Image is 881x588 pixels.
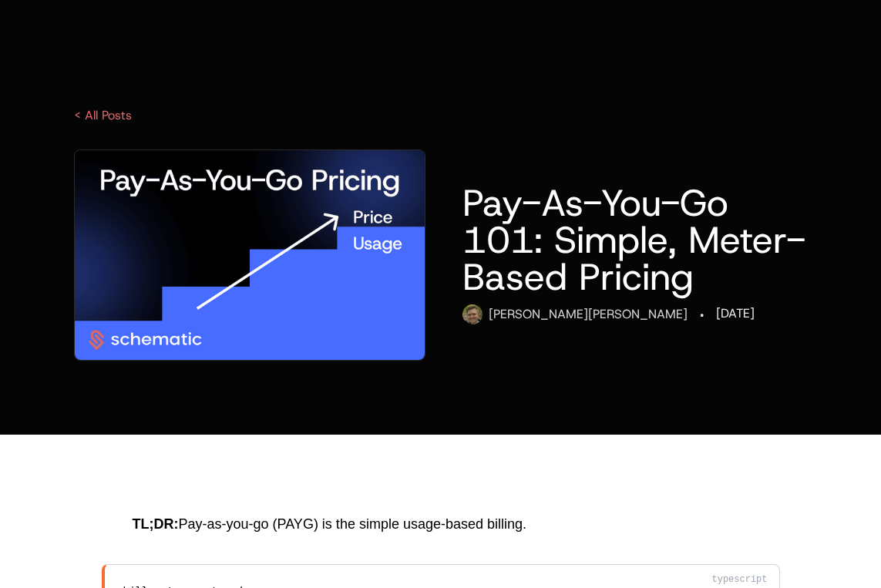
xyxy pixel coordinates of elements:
[716,304,755,323] div: [DATE]
[462,304,483,324] img: Ryan Echternacht
[75,150,425,360] img: PAYG Pricing
[489,305,688,324] div: [PERSON_NAME] [PERSON_NAME]
[133,516,179,532] span: TL;DR:
[711,564,779,586] div: typescript
[700,304,704,326] div: ·
[74,107,132,123] a: < All Posts
[462,184,807,295] h1: Pay-As-You-Go 101: Simple, Meter-Based Pricing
